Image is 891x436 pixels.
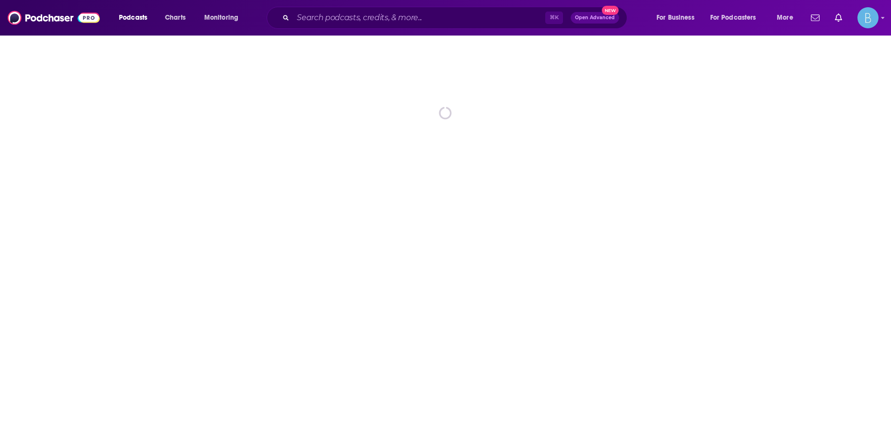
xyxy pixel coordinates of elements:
[293,10,545,25] input: Search podcasts, credits, & more...
[159,10,191,25] a: Charts
[657,11,694,24] span: For Business
[857,7,879,28] button: Show profile menu
[602,6,619,15] span: New
[831,10,846,26] a: Show notifications dropdown
[575,15,615,20] span: Open Advanced
[276,7,636,29] div: Search podcasts, credits, & more...
[650,10,706,25] button: open menu
[857,7,879,28] img: User Profile
[710,11,756,24] span: For Podcasters
[198,10,251,25] button: open menu
[8,9,100,27] img: Podchaser - Follow, Share and Rate Podcasts
[545,12,563,24] span: ⌘ K
[204,11,238,24] span: Monitoring
[165,11,186,24] span: Charts
[777,11,793,24] span: More
[112,10,160,25] button: open menu
[119,11,147,24] span: Podcasts
[857,7,879,28] span: Logged in as BLASTmedia
[770,10,805,25] button: open menu
[807,10,823,26] a: Show notifications dropdown
[571,12,619,24] button: Open AdvancedNew
[704,10,770,25] button: open menu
